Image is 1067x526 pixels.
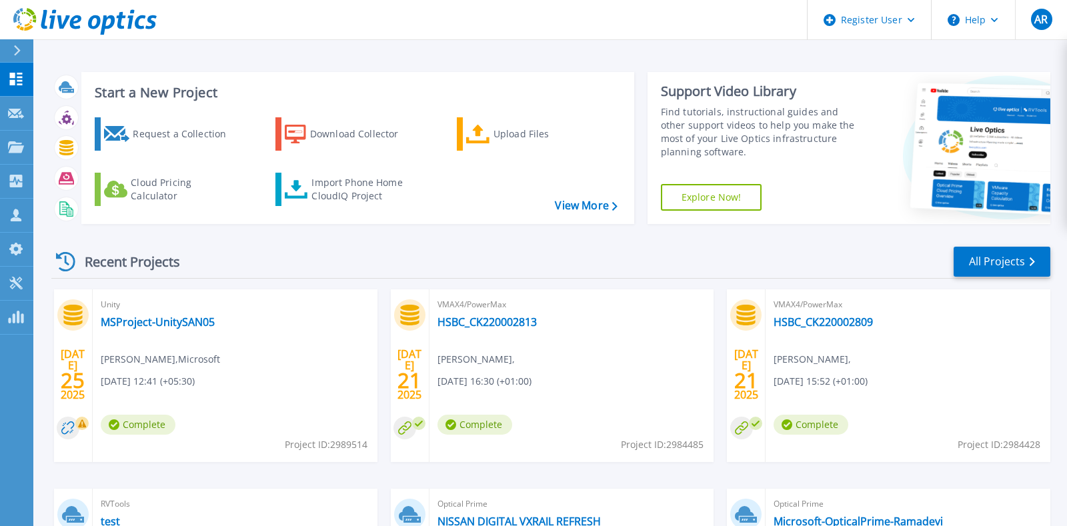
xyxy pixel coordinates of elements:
div: Cloud Pricing Calculator [131,176,237,203]
span: Unity [101,297,369,312]
div: Support Video Library [661,83,864,100]
span: [DATE] 16:30 (+01:00) [437,374,531,389]
div: Find tutorials, instructional guides and other support videos to help you make the most of your L... [661,105,864,159]
div: [DATE] 2025 [734,350,759,399]
span: 25 [61,375,85,386]
span: [PERSON_NAME] , Microsoft [101,352,220,367]
a: HSBC_CK220002809 [774,315,873,329]
span: Optical Prime [774,497,1042,511]
a: MSProject-UnitySAN05 [101,315,215,329]
a: Request a Collection [95,117,243,151]
a: Cloud Pricing Calculator [95,173,243,206]
div: Download Collector [310,121,417,147]
span: Optical Prime [437,497,706,511]
span: Complete [437,415,512,435]
div: Request a Collection [133,121,239,147]
div: [DATE] 2025 [60,350,85,399]
span: [DATE] 12:41 (+05:30) [101,374,195,389]
div: Upload Files [493,121,600,147]
span: 21 [734,375,758,386]
span: 21 [397,375,421,386]
a: HSBC_CK220002813 [437,315,537,329]
a: Explore Now! [661,184,762,211]
span: [DATE] 15:52 (+01:00) [774,374,868,389]
a: All Projects [954,247,1050,277]
a: Upload Files [457,117,606,151]
span: Project ID: 2984428 [958,437,1040,452]
div: Recent Projects [51,245,198,278]
h3: Start a New Project [95,85,617,100]
span: Project ID: 2984485 [621,437,704,452]
div: Import Phone Home CloudIQ Project [311,176,415,203]
div: [DATE] 2025 [397,350,422,399]
span: VMAX4/PowerMax [437,297,706,312]
span: Complete [774,415,848,435]
a: View More [555,199,617,212]
span: [PERSON_NAME] , [774,352,851,367]
span: VMAX4/PowerMax [774,297,1042,312]
span: RVTools [101,497,369,511]
span: [PERSON_NAME] , [437,352,515,367]
a: Download Collector [275,117,424,151]
span: Complete [101,415,175,435]
span: Project ID: 2989514 [285,437,367,452]
span: AR [1034,14,1048,25]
